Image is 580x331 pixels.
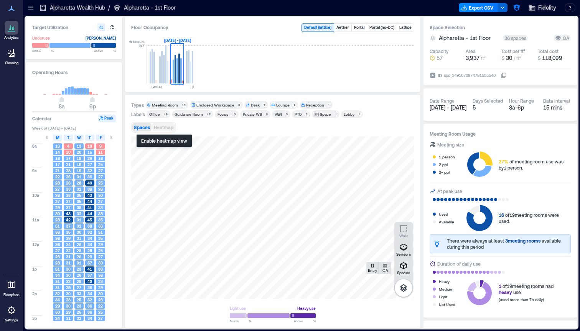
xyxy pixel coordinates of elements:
span: 35 [98,217,103,223]
span: 3 meeting rooms [505,238,540,243]
div: Capacity [430,48,448,54]
button: Entry [366,262,379,274]
div: of 19 meeting rooms had use. [499,283,554,295]
span: F [100,135,102,141]
span: 25 [98,162,103,167]
span: 36 [98,273,103,278]
span: 32 [66,279,71,284]
span: 35 [77,193,81,198]
span: 27% [499,159,508,164]
span: 36 [87,285,92,290]
button: Walls [394,222,413,240]
div: Labels [131,111,145,117]
span: 30 [66,303,71,309]
span: 8a [32,143,37,149]
span: 17 [55,162,60,167]
span: 29 [55,205,60,210]
span: 31 [66,316,71,321]
span: 32 [55,291,60,296]
span: 12p [32,242,39,247]
div: Private WS [243,111,262,117]
div: Data Interval [543,98,570,104]
div: Enclosed Workspace [196,102,234,108]
span: Below % [230,319,251,323]
div: spc_1491070974781555540 [443,72,496,79]
span: 33 [98,279,103,284]
button: Portal [352,24,367,32]
span: 32 [77,211,81,216]
span: 31 [77,174,81,180]
div: 6 [284,112,289,116]
span: 39 [66,236,71,241]
span: 36 [87,174,92,180]
span: 30 [66,273,71,278]
div: Light [439,293,447,301]
span: 30 [55,309,60,315]
span: 28 [55,180,60,186]
a: Settings [2,301,21,325]
p: OA [382,268,388,273]
p: Walls [399,233,408,238]
span: 41 [87,266,92,272]
span: Below % [32,48,54,53]
span: 34 [87,242,92,247]
span: 28 [77,180,81,186]
div: Heavy [439,278,450,285]
button: $ 30 / ft² [502,54,535,62]
span: 16 [55,143,60,149]
span: 32 [77,223,81,229]
button: Sensors [394,240,413,259]
span: 32 [66,248,71,253]
span: 23 [77,303,81,309]
span: 31 [77,236,81,241]
span: 23 [77,266,81,272]
span: 8a [59,103,65,110]
span: 16 [499,212,504,218]
span: Week of [DATE] - [DATE] [32,125,116,131]
span: 32 [77,186,81,192]
button: OA [379,262,391,274]
span: ft² [481,55,486,61]
div: of meeting room use was by 1 person . [499,158,571,171]
span: 34 [55,273,60,278]
span: 28 [77,279,81,284]
span: 2p [32,291,37,296]
span: 28 [55,260,60,266]
span: 30 [506,55,512,61]
span: 31 [77,260,81,266]
span: 9a [32,168,37,173]
div: 1 [326,103,331,107]
button: Default (lattice) [302,24,334,32]
span: 37 [66,223,71,229]
div: Total cost [538,48,559,54]
span: 34 [87,236,92,241]
span: 40 [87,279,92,284]
span: 22 [98,303,103,309]
span: M [56,135,59,141]
span: 31 [77,217,81,223]
div: Heavy use [297,304,316,312]
span: 32 [87,297,92,303]
button: IDspc_1491070974781555540 [501,72,507,78]
span: 21 [66,162,71,167]
span: 37 [87,273,92,278]
span: (used more than 7h daily) [499,297,544,302]
div: Hour Range [509,98,534,104]
span: 36 [55,236,60,241]
span: 25 [98,180,103,186]
span: 57 [437,54,443,62]
div: Floor Occupancy [131,23,295,32]
span: 33 [98,205,103,210]
span: 35 [77,199,81,204]
span: 30 [98,193,103,198]
span: 34 [55,297,60,303]
span: Above % [294,319,316,323]
span: 38 [87,223,92,229]
span: 43 [66,211,71,216]
span: 11 [98,150,103,155]
h3: Target Utilization [32,23,116,31]
span: 36 [87,303,92,309]
span: 31 [55,223,60,229]
div: Date Range [430,98,455,104]
span: 31 [55,279,60,284]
